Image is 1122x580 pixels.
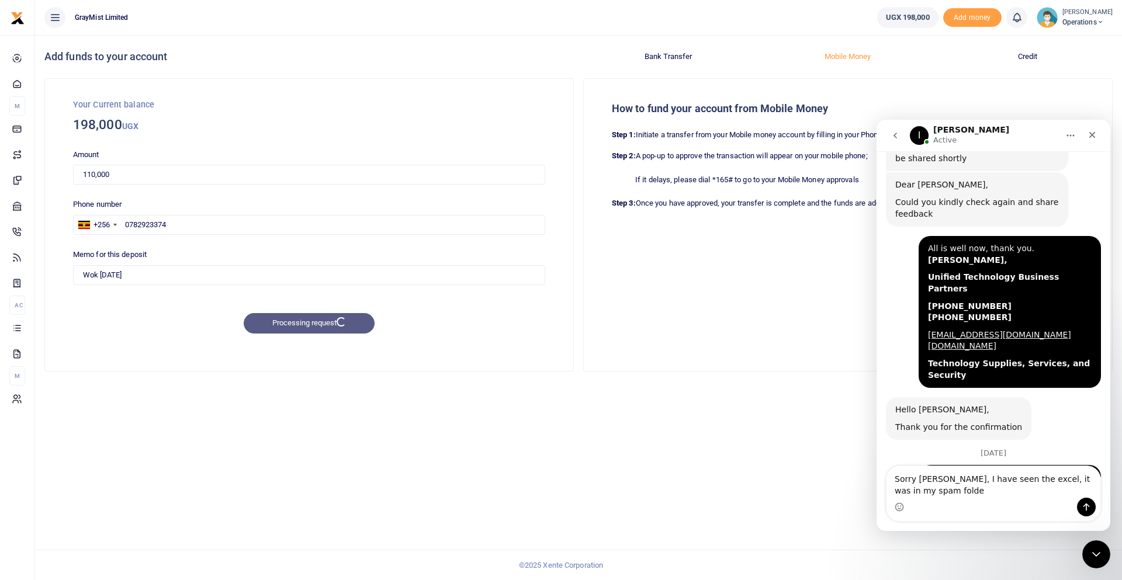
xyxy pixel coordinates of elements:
[73,149,99,161] label: Amount
[612,150,1084,162] p: A pop-up to approve the transaction will appear on your mobile phone;
[877,120,1110,531] iframe: Intercom live chat
[612,130,636,139] strong: Step 1:
[93,219,110,231] div: +256
[73,249,147,261] label: Memo for this deposit
[943,8,1002,27] span: Add money
[943,12,1002,21] a: Add money
[122,121,138,131] small: UGX
[73,265,545,285] input: Enter extra information for your internal use
[586,47,751,66] button: Bank Transfer
[11,13,25,22] a: logo-small logo-large logo-large
[626,172,1084,188] span: If it delays, please dial *165# to go to your Mobile Money approvals
[9,366,25,385] li: M
[73,215,545,235] input: Phone number
[74,216,120,234] div: Uganda: +256
[877,7,939,28] a: UGX 198,000
[9,296,25,315] li: Ac
[1062,17,1113,27] span: Operations
[44,50,574,63] h4: Add funds to your account
[612,151,636,160] strong: Step 2:
[70,12,133,23] span: GrayMist Limited
[73,116,545,135] h3: 198,000
[1037,7,1058,28] img: profile-user
[1082,540,1110,568] iframe: Intercom live chat
[73,199,122,210] label: Phone number
[943,8,1002,27] li: Toup your wallet
[612,197,1084,210] p: Once you have approved, your transfer is complete and the funds are added to your account automat...
[945,47,1110,66] button: Credit
[612,199,636,207] strong: Step 3:
[73,100,154,109] small: Your Current balance
[1062,8,1113,18] small: [PERSON_NAME]
[612,129,1084,141] p: Initiate a transfer from your Mobile money account by filling in your Phone number and amount here
[11,11,25,25] img: logo-small
[886,12,930,23] span: UGX 198,000
[612,102,1084,115] h5: How to fund your account from Mobile Money
[872,7,943,28] li: Wallet ballance
[1037,7,1113,28] a: profile-user [PERSON_NAME] Operations
[73,165,545,185] input: Amount
[765,47,930,66] button: Mobile Money
[9,96,25,116] li: M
